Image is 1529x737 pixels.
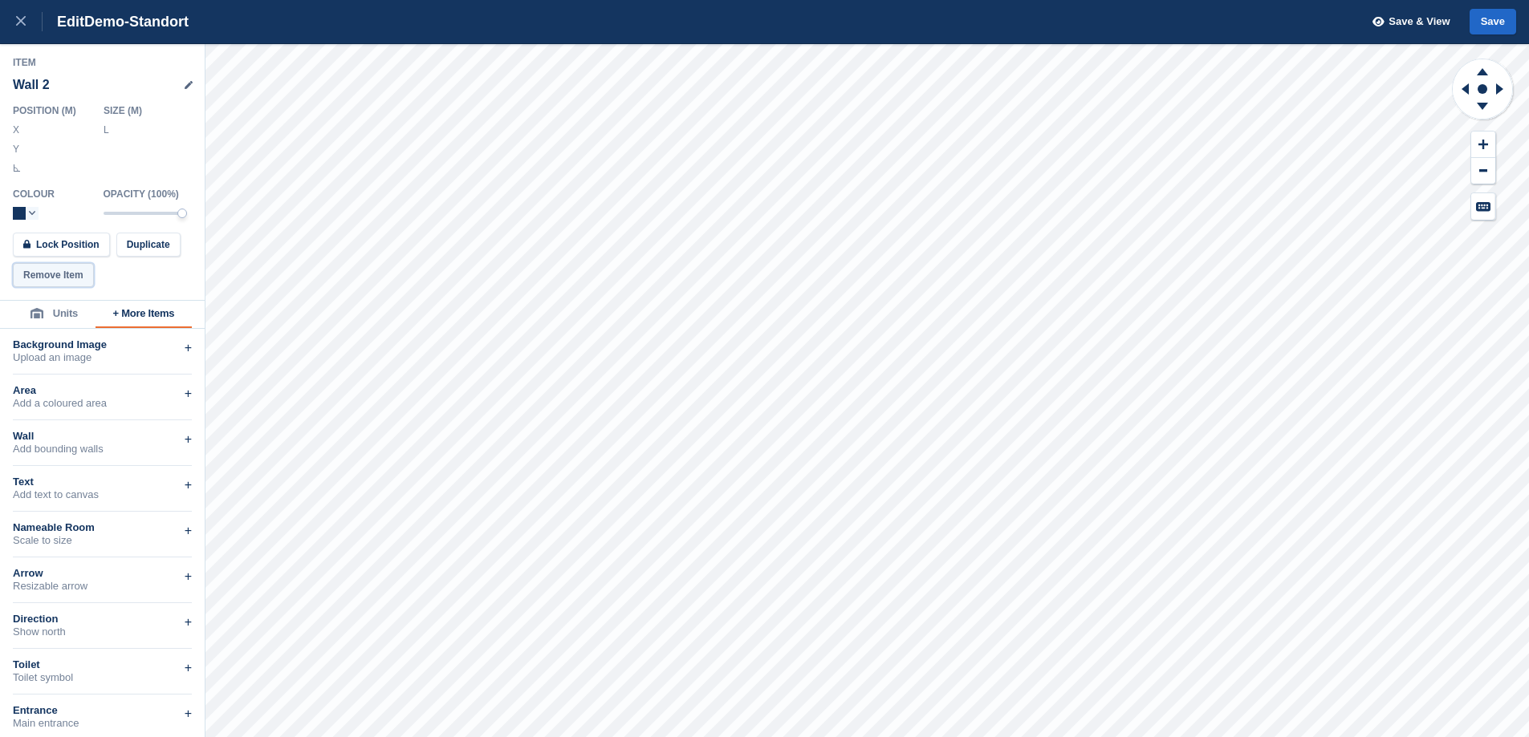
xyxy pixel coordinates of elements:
button: Duplicate [116,233,181,257]
button: Zoom In [1471,132,1495,158]
div: + [185,613,192,632]
div: + [185,476,192,495]
div: DirectionShow north+ [13,603,192,649]
div: + [185,658,192,678]
label: Y [13,143,21,156]
div: + [185,430,192,449]
div: + [185,521,192,541]
button: Keyboard Shortcuts [1471,193,1495,220]
button: Lock Position [13,233,110,257]
div: Main entrance [13,717,192,730]
div: + [185,704,192,723]
img: angle-icn.0ed2eb85.svg [14,164,20,172]
button: Save [1470,9,1516,35]
div: AreaAdd a coloured area+ [13,375,192,420]
div: Upload an image [13,351,192,364]
label: L [104,124,112,136]
div: Background ImageUpload an image+ [13,329,192,375]
div: + [185,338,192,358]
div: Area [13,384,192,397]
div: Item [13,56,193,69]
div: Toilet symbol [13,671,192,684]
div: Add bounding walls [13,443,192,456]
div: Edit Demo-Standort [43,12,189,31]
div: TextAdd text to canvas+ [13,466,192,512]
span: Save & View [1389,14,1450,30]
div: Nameable RoomScale to size+ [13,512,192,557]
div: Resizable arrow [13,580,192,593]
div: Add text to canvas [13,488,192,501]
div: Opacity ( 100 %) [104,188,193,200]
div: Text [13,476,192,488]
button: Remove Item [13,263,94,287]
div: Arrow [13,567,192,580]
div: Entrance [13,704,192,717]
button: Units [13,301,96,328]
div: Colour [13,188,91,200]
button: Save & View [1364,9,1450,35]
div: ToiletToilet symbol+ [13,649,192,694]
div: + [185,384,192,403]
div: + [185,567,192,586]
div: Nameable Room [13,521,192,534]
div: Size ( M ) [104,104,174,117]
div: Wall 2 [13,71,193,99]
label: X [13,124,21,136]
div: Background Image [13,338,192,351]
div: Toilet [13,658,192,671]
button: Zoom Out [1471,158,1495,184]
div: Add a coloured area [13,397,192,410]
div: ArrowResizable arrow+ [13,557,192,603]
button: + More Items [96,301,192,328]
div: Wall [13,430,192,443]
div: Show north [13,626,192,638]
div: Scale to size [13,534,192,547]
div: WallAdd bounding walls+ [13,420,192,466]
div: Direction [13,613,192,626]
div: Position ( M ) [13,104,91,117]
